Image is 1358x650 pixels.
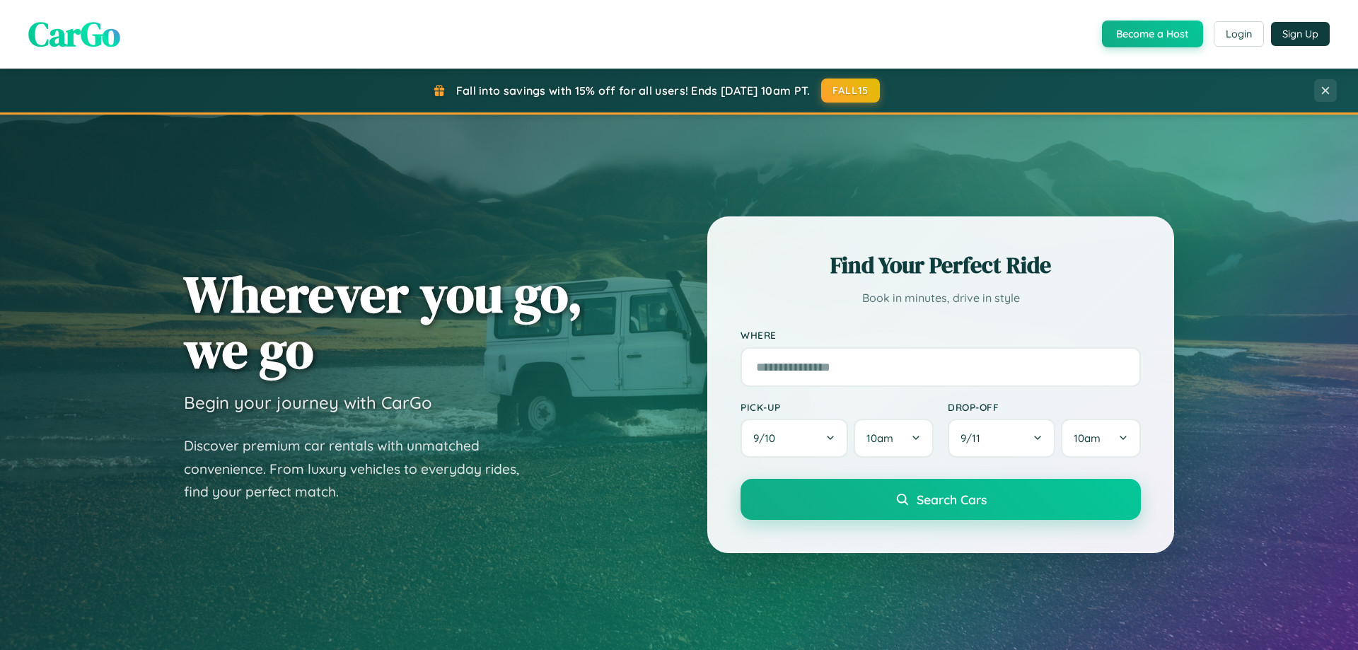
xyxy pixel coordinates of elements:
[184,434,538,504] p: Discover premium car rentals with unmatched convenience. From luxury vehicles to everyday rides, ...
[821,79,881,103] button: FALL15
[1271,22,1330,46] button: Sign Up
[866,431,893,445] span: 10am
[184,266,583,378] h1: Wherever you go, we go
[948,401,1141,413] label: Drop-off
[1102,21,1203,47] button: Become a Host
[456,83,811,98] span: Fall into savings with 15% off for all users! Ends [DATE] 10am PT.
[948,419,1055,458] button: 9/11
[741,330,1141,342] label: Where
[741,419,848,458] button: 9/10
[1074,431,1101,445] span: 10am
[1061,419,1141,458] button: 10am
[961,431,987,445] span: 9 / 11
[741,479,1141,520] button: Search Cars
[741,250,1141,281] h2: Find Your Perfect Ride
[28,11,120,57] span: CarGo
[184,392,432,413] h3: Begin your journey with CarGo
[753,431,782,445] span: 9 / 10
[917,492,987,507] span: Search Cars
[1214,21,1264,47] button: Login
[741,401,934,413] label: Pick-up
[741,288,1141,308] p: Book in minutes, drive in style
[854,419,934,458] button: 10am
